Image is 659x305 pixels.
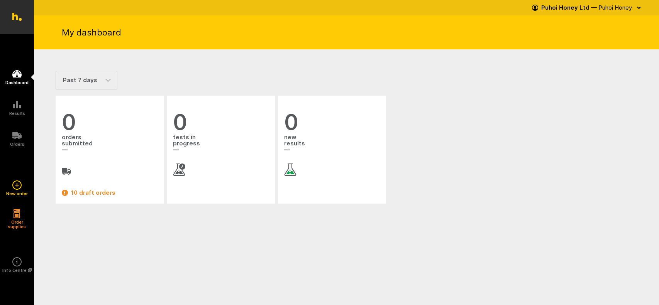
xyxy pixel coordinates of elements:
[541,4,590,11] strong: Puhoi Honey Ltd
[62,188,158,197] a: 10 draft orders
[5,220,29,229] h5: Order supplies
[6,191,28,196] h5: New order
[62,27,121,38] h1: My dashboard
[62,111,158,133] span: 0
[173,111,269,176] a: 0 tests inprogress
[284,111,380,176] a: 0 newresults
[284,133,380,154] span: new results
[532,2,644,14] button: Puhoi Honey Ltd — Puhoi Honey
[62,133,158,154] span: orders submitted
[591,4,632,11] span: — Puhoi Honey
[173,133,269,154] span: tests in progress
[284,111,380,133] span: 0
[62,111,158,176] a: 0 orderssubmitted
[9,111,25,116] h5: Results
[5,80,29,85] h5: Dashboard
[2,268,32,273] h5: Info centre
[173,111,269,133] span: 0
[10,142,24,147] h5: Orders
